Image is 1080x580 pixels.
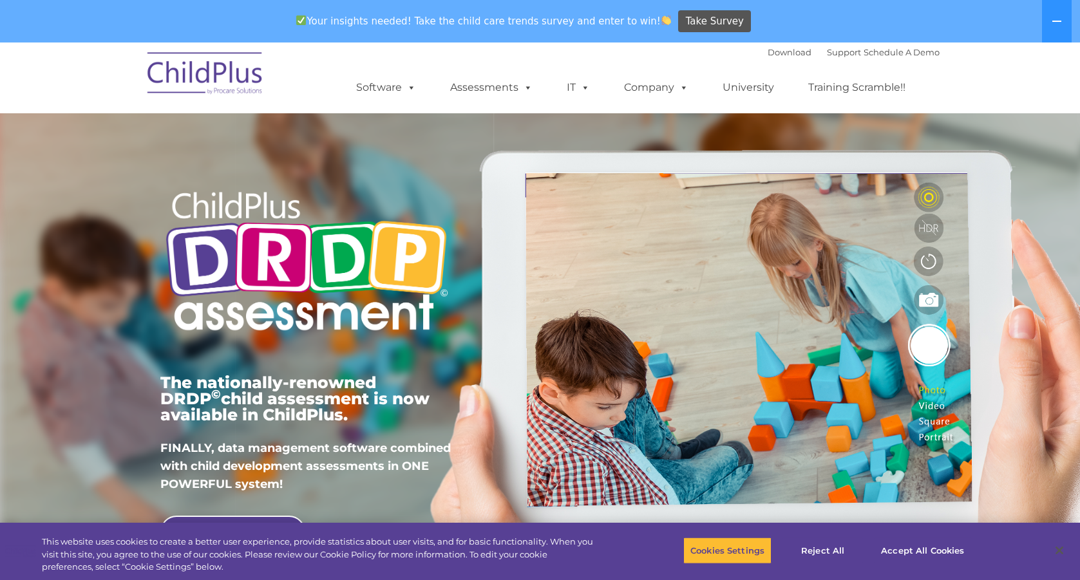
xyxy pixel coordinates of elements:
img: 👏 [661,15,671,25]
a: Download [768,47,811,57]
img: Copyright - DRDP Logo Light [160,174,453,352]
a: BOOK A DISCOVERY CALL [160,516,305,548]
button: Close [1045,536,1074,565]
a: University [710,75,787,100]
button: Accept All Cookies [874,537,971,564]
a: Take Survey [678,10,751,33]
img: ChildPlus by Procare Solutions [141,43,270,108]
button: Cookies Settings [683,537,772,564]
sup: © [211,387,221,402]
a: Support [827,47,861,57]
a: Software [343,75,429,100]
img: ✅ [296,15,306,25]
div: This website uses cookies to create a better user experience, provide statistics about user visit... [42,536,594,574]
a: IT [554,75,603,100]
span: Your insights needed! Take the child care trends survey and enter to win! [291,8,677,33]
a: Company [611,75,701,100]
a: Schedule A Demo [864,47,940,57]
a: Assessments [437,75,545,100]
button: Reject All [782,537,863,564]
font: | [768,47,940,57]
span: The nationally-renowned DRDP child assessment is now available in ChildPlus. [160,373,430,424]
span: FINALLY, data management software combined with child development assessments in ONE POWERFUL sys... [160,441,451,491]
a: Training Scramble!! [795,75,918,100]
span: Take Survey [686,10,744,33]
